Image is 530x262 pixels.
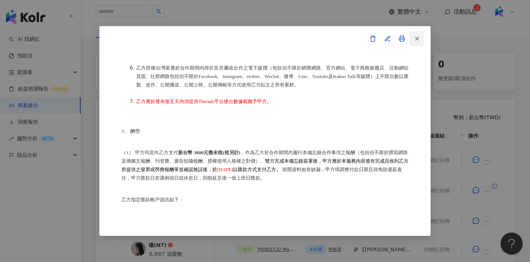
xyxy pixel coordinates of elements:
[136,65,409,88] span: 乙方授權台灣萊雅於合作期間內得於其所屬或合作之電子媒體（包括但不限於網際網路、官方網站、電子商務旗艦店、活動網站頁面、社群網路包括但不限於Facebook、Instagram、twitter、W...
[121,128,129,134] span: 3、
[178,150,240,155] strong: 新台幣 3000元整未稅(稅另計)
[217,167,233,172] span: [DATE]
[121,158,409,172] span: 雙方完成本備忘錄簽署後，甲方應於本服務內容發布完成且收到乙方所提供之發票或勞務報酬單並確認無誤後，於
[121,56,409,206] div: [x] 當我按下「我同意」按鈕後，即代表我已審閱並同意本文件之全部內容，且我是合法或有權限的簽署人。(GMT+8 [DATE] 17:56)
[121,150,408,164] span: 甲方同意向乙方支付 ，作為乙方於合作期間內履行本備忘錄合作事項之報酬（包括但不限於撰寫網路宣傳圖文報酬、刊登費、廣告拍攝報酬、授權使用人格權之對價）。
[121,150,134,155] span: （1）
[136,99,272,104] span: 乙方應於發布後五天內須提供Threads平台後台數據截圖予甲方。
[121,197,184,202] span: 乙方指定匯款帳戶資訊如下：
[233,167,281,172] span: 以匯款方式支付乙方。
[130,128,140,134] span: 酬勞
